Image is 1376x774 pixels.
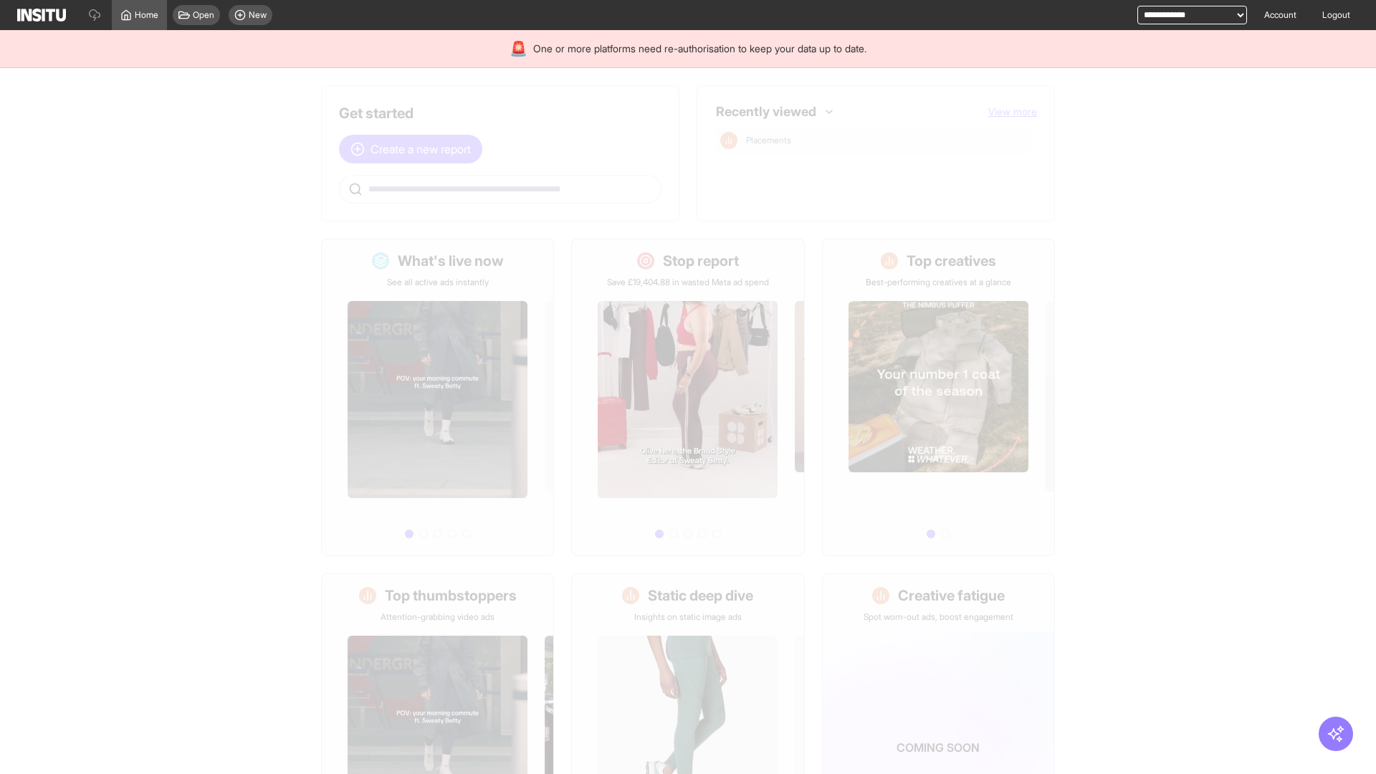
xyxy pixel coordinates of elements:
[17,9,66,21] img: Logo
[510,39,527,59] div: 🚨
[135,9,158,21] span: Home
[193,9,214,21] span: Open
[249,9,267,21] span: New
[533,42,866,56] span: One or more platforms need re-authorisation to keep your data up to date.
